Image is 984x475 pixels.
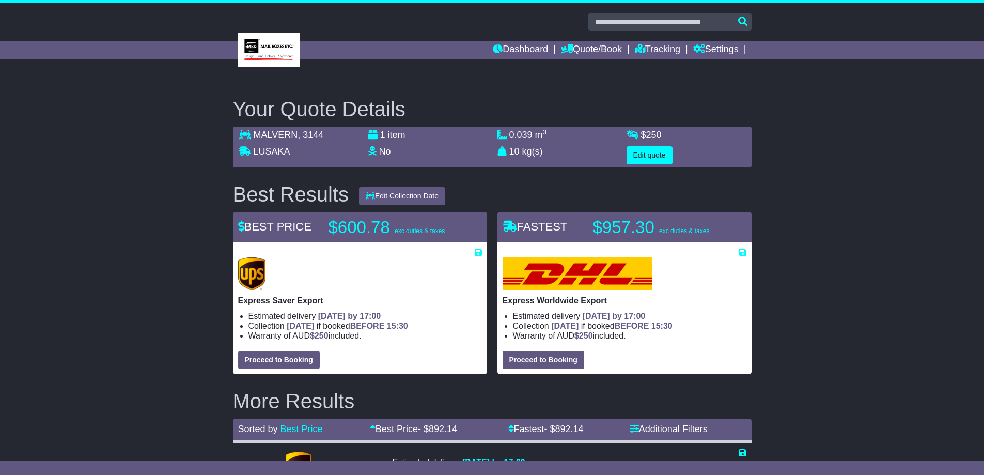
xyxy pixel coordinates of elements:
span: BEFORE [615,321,649,330]
img: UPS (new): Express Saver Export [238,257,266,290]
span: - $ [544,424,584,434]
span: LUSAKA [254,146,290,157]
p: $957.30 [593,217,722,238]
button: Proceed to Booking [238,351,320,369]
h2: Your Quote Details [233,98,752,120]
span: 0.039 [509,130,533,140]
button: Proceed to Booking [503,351,584,369]
a: Best Price- $892.14 [370,424,457,434]
span: No [379,146,391,157]
span: MALVERN [254,130,298,140]
span: 250 [579,331,593,340]
sup: 3 [543,128,547,136]
span: 15:30 [651,321,673,330]
span: [DATE] [551,321,579,330]
span: [DATE] by 17:00 [583,312,646,320]
span: if booked [287,321,408,330]
span: exc duties & taxes [659,227,709,235]
p: Express Worldwide Export [503,296,746,305]
span: 250 [646,130,662,140]
span: 250 [315,331,329,340]
span: exc duties & taxes [395,227,445,235]
h2: More Results [233,390,752,412]
a: Fastest- $892.14 [508,424,584,434]
span: FASTEST [503,220,568,233]
span: Sorted by [238,424,278,434]
a: Tracking [635,41,680,59]
span: 892.14 [429,424,457,434]
span: [DATE] by 17:00 [318,312,381,320]
span: 1 [380,130,385,140]
li: Collection [513,321,746,331]
span: 15:30 [387,321,408,330]
li: Estimated delivery [513,311,746,321]
a: Best Price [280,424,323,434]
li: Warranty of AUD included. [513,331,746,341]
div: Best Results [228,183,354,206]
p: Express Saver Export [238,296,482,305]
span: [DATE] [287,321,314,330]
span: $ [310,331,329,340]
span: 892.14 [555,424,584,434]
span: $ [574,331,593,340]
button: Edit quote [627,146,673,164]
li: Estimated delivery [248,311,482,321]
img: MBE Malvern [238,33,300,67]
a: Settings [693,41,739,59]
li: Estimated delivery [393,457,552,467]
li: Warranty of AUD included. [248,331,482,341]
span: [DATE] by 17:00 [462,458,525,467]
a: Quote/Book [561,41,622,59]
p: $600.78 [329,217,458,238]
img: DHL: Express Worldwide Export [503,257,652,290]
a: Dashboard [493,41,548,59]
span: , 3144 [298,130,323,140]
span: kg(s) [522,146,543,157]
span: 10 [509,146,520,157]
button: Edit Collection Date [359,187,445,205]
span: - $ [418,424,457,434]
span: item [388,130,405,140]
span: m [535,130,547,140]
a: Additional Filters [630,424,708,434]
span: BEFORE [350,321,385,330]
span: $ [641,130,662,140]
span: if booked [551,321,672,330]
span: BEST PRICE [238,220,311,233]
li: Collection [248,321,482,331]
